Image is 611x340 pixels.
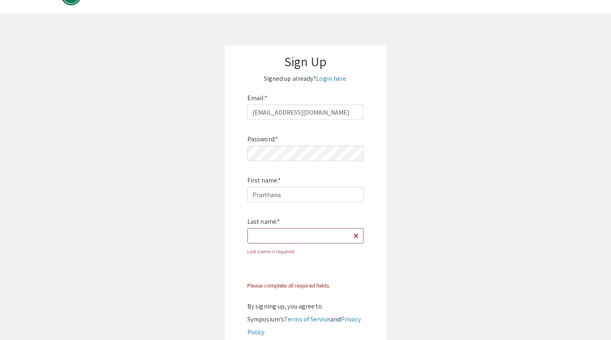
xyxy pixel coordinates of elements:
div: Please complete all required fields. [247,279,364,292]
a: Login here. [316,74,347,83]
label: Last name: [247,215,280,228]
label: First name: [247,174,281,187]
div: Last name is required. [247,245,364,258]
div: By signing up, you agree to Symposium’s and . [247,300,364,339]
h1: Sign Up [233,54,378,69]
a: Privacy Policy [247,315,361,336]
iframe: Chat [6,304,34,334]
p: Signed up already? [233,72,378,85]
label: Password: [247,133,278,146]
label: Email: [247,92,268,105]
a: Terms of Service [284,315,330,323]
